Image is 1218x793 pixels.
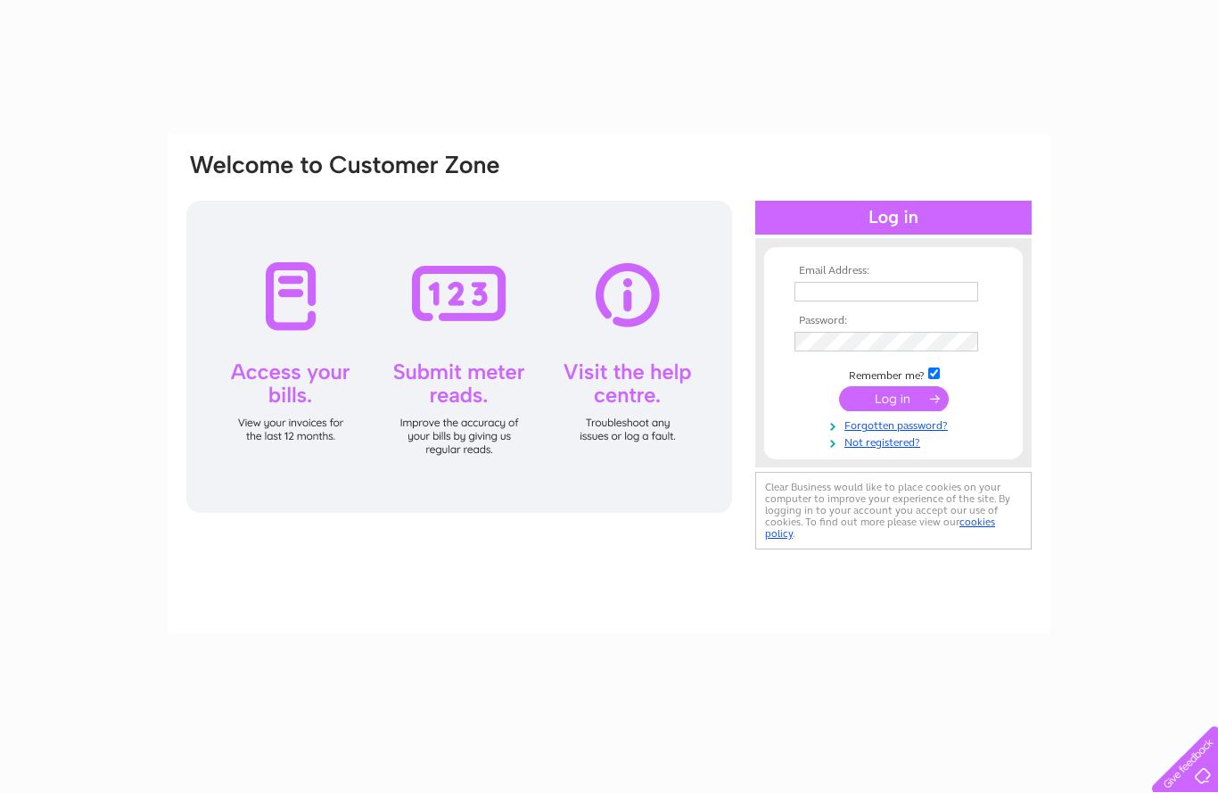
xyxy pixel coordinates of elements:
[790,365,997,383] td: Remember me?
[765,516,995,540] a: cookies policy
[794,433,997,450] a: Not registered?
[794,416,997,433] a: Forgotten password?
[839,386,949,411] input: Submit
[790,265,997,277] th: Email Address:
[790,315,997,327] th: Password:
[755,472,1032,549] div: Clear Business would like to place cookies on your computer to improve your experience of the sit...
